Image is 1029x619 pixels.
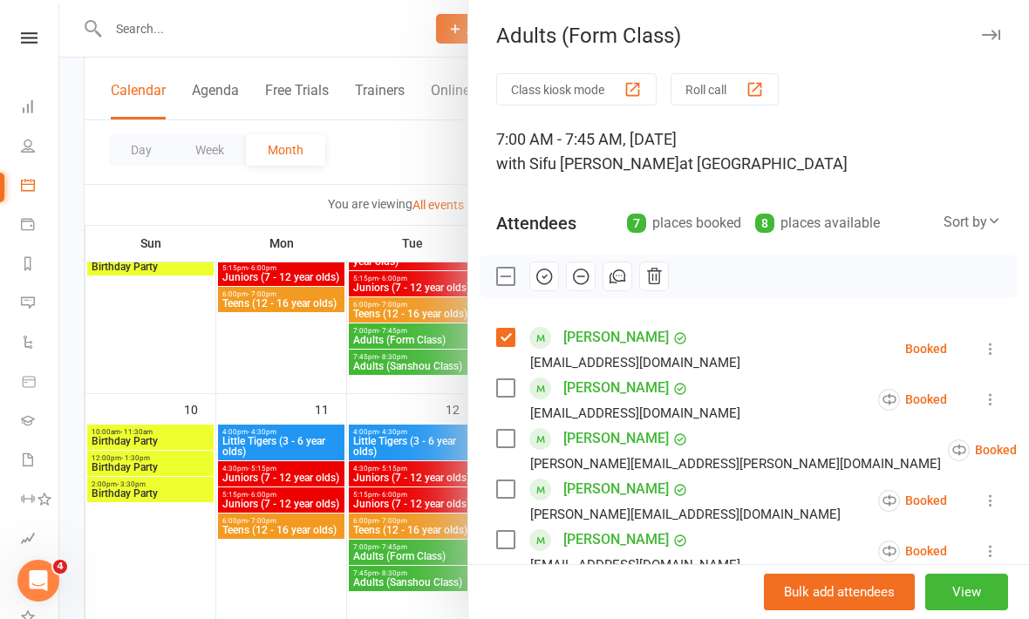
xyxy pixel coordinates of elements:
button: View [925,574,1008,610]
a: [PERSON_NAME] [563,374,669,402]
iframe: Intercom live chat [17,560,59,602]
button: Class kiosk mode [496,73,657,105]
a: Product Sales [21,364,60,403]
div: [EMAIL_ADDRESS][DOMAIN_NAME] [530,402,740,425]
a: [PERSON_NAME] [563,425,669,452]
div: Adults (Form Class) [468,24,1029,48]
div: [PERSON_NAME][EMAIL_ADDRESS][PERSON_NAME][DOMAIN_NAME] [530,452,941,475]
div: [PERSON_NAME][EMAIL_ADDRESS][DOMAIN_NAME] [530,503,841,526]
div: 7 [627,214,646,233]
div: 7:00 AM - 7:45 AM, [DATE] [496,127,1001,176]
div: Booked [878,389,947,411]
span: at [GEOGRAPHIC_DATA] [679,154,848,173]
a: Dashboard [21,89,60,128]
div: [EMAIL_ADDRESS][DOMAIN_NAME] [530,351,740,374]
div: Booked [878,541,947,562]
a: Reports [21,246,60,285]
a: [PERSON_NAME] [563,526,669,554]
a: People [21,128,60,167]
div: Booked [948,439,1017,461]
a: [PERSON_NAME] [563,323,669,351]
div: 8 [755,214,774,233]
button: Roll call [671,73,779,105]
div: Sort by [944,211,1001,234]
a: Assessments [21,520,60,560]
button: Bulk add attendees [764,574,915,610]
div: Attendees [496,211,576,235]
span: with Sifu [PERSON_NAME] [496,154,679,173]
div: Booked [905,343,947,355]
div: places booked [627,211,741,235]
div: places available [755,211,880,235]
a: [PERSON_NAME] [563,475,669,503]
span: 4 [53,560,67,574]
div: [EMAIL_ADDRESS][DOMAIN_NAME] [530,554,740,576]
div: Booked [878,490,947,512]
a: Payments [21,207,60,246]
a: Calendar [21,167,60,207]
